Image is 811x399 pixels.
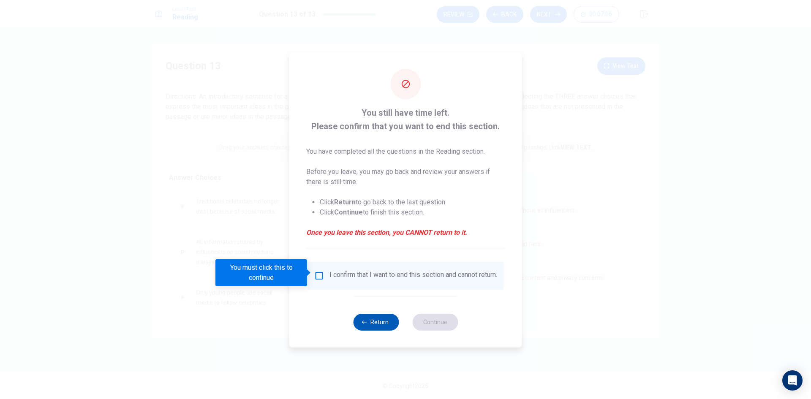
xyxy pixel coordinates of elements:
[334,198,356,206] strong: Return
[215,259,307,286] div: You must click this to continue
[334,208,363,216] strong: Continue
[782,370,803,391] div: Open Intercom Messenger
[314,271,324,281] span: You must click this to continue
[306,167,505,187] p: Before you leave, you may go back and review your answers if there is still time.
[329,271,497,281] div: I confirm that I want to end this section and cannot return.
[320,207,505,217] li: Click to finish this section.
[320,197,505,207] li: Click to go back to the last question
[412,314,458,331] button: Continue
[306,106,505,133] span: You still have time left. Please confirm that you want to end this section.
[306,228,505,238] em: Once you leave this section, you CANNOT return to it.
[353,314,399,331] button: Return
[306,147,505,157] p: You have completed all the questions in the Reading section.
